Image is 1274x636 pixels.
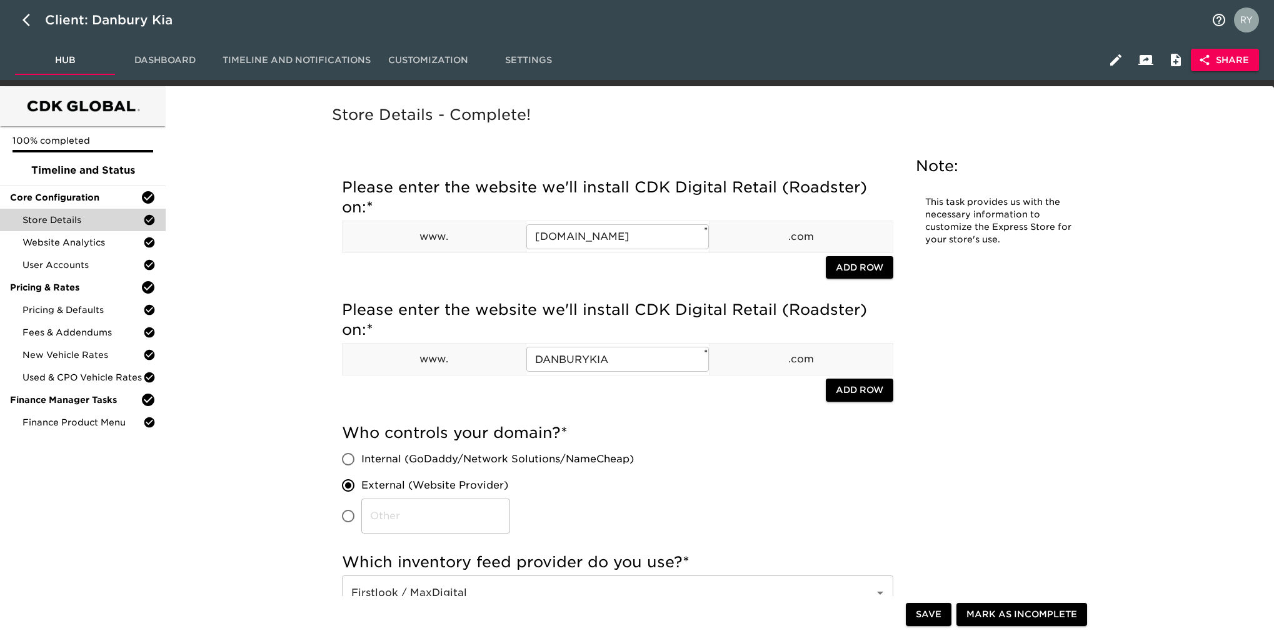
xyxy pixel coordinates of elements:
button: Add Row [826,256,893,279]
p: This task provides us with the necessary information to customize the Express Store for your stor... [925,196,1075,246]
span: Store Details [23,214,143,226]
span: Hub [23,52,108,68]
span: Mark as Incomplete [966,607,1077,623]
p: www. [343,229,526,244]
span: Dashboard [123,52,208,68]
button: Share [1191,49,1259,72]
button: Client View [1131,45,1161,75]
button: Open [871,584,889,602]
button: notifications [1204,5,1234,35]
span: Website Analytics [23,236,143,249]
span: Customization [386,52,471,68]
span: Timeline and Status [10,163,156,178]
p: 100% completed [13,134,153,147]
button: Mark as Incomplete [956,604,1087,627]
img: Profile [1234,7,1259,32]
span: Save [916,607,941,623]
span: Pricing & Defaults [23,304,143,316]
div: Client: Danbury Kia [45,10,190,30]
p: www. [343,352,526,367]
input: Other [361,499,510,534]
span: Core Configuration [10,191,141,204]
span: Used & CPO Vehicle Rates [23,371,143,384]
span: Add Row [836,260,883,276]
span: Internal (GoDaddy/Network Solutions/NameCheap) [361,452,634,467]
p: .com [710,229,893,244]
span: Share [1201,52,1249,68]
span: User Accounts [23,259,143,271]
span: Pricing & Rates [10,281,141,294]
h5: Which inventory feed provider do you use? [342,552,893,572]
span: External (Website Provider) [361,478,508,493]
h5: Please enter the website we'll install CDK Digital Retail (Roadster) on: [342,177,893,217]
span: Finance Product Menu [23,416,143,429]
span: Settings [486,52,571,68]
button: Internal Notes and Comments [1161,45,1191,75]
h5: Store Details - Complete! [332,105,1102,125]
p: .com [710,352,893,367]
span: Timeline and Notifications [223,52,371,68]
button: Add Row [826,379,893,402]
button: Save [906,604,951,627]
span: Fees & Addendums [23,326,143,339]
h5: Please enter the website we'll install CDK Digital Retail (Roadster) on: [342,300,893,340]
h5: Note: [916,156,1085,176]
h5: Who controls your domain? [342,423,893,443]
span: New Vehicle Rates [23,349,143,361]
span: Finance Manager Tasks [10,394,141,406]
button: Edit Hub [1101,45,1131,75]
span: Add Row [836,382,883,398]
